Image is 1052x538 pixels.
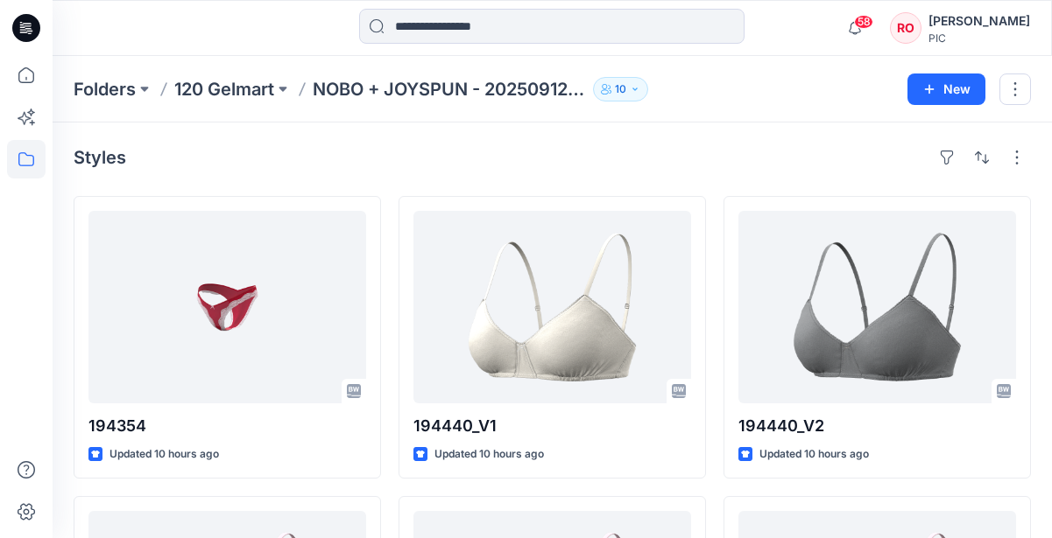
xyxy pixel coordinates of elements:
[413,211,691,403] a: 194440_V1
[928,31,1030,45] div: PIC
[74,147,126,168] h4: Styles
[174,77,274,101] a: 120 Gelmart
[928,10,1030,31] div: [PERSON_NAME]
[313,77,586,101] p: NOBO + JOYSPUN - 20250912_120_GC
[854,15,873,29] span: 58
[738,414,1016,438] p: 194440_V2
[907,73,985,105] button: New
[593,77,648,101] button: 10
[74,77,136,101] a: Folders
[109,445,219,464] p: Updated 10 hours ago
[615,80,626,99] p: 10
[88,211,366,403] a: 194354
[88,414,366,438] p: 194354
[890,12,921,44] div: RO
[738,211,1016,403] a: 194440_V2
[434,445,544,464] p: Updated 10 hours ago
[413,414,691,438] p: 194440_V1
[759,445,869,464] p: Updated 10 hours ago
